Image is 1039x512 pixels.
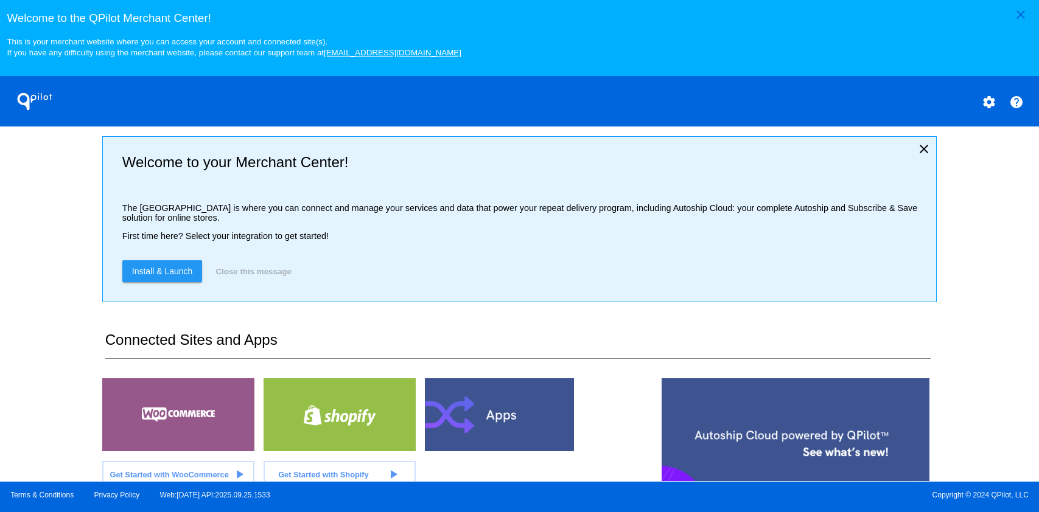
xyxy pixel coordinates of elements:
[160,491,270,499] a: Web:[DATE] API:2025.09.25.1533
[122,154,926,171] h2: Welcome to your Merchant Center!
[1013,7,1028,22] mat-icon: close
[232,467,247,482] mat-icon: play_arrow
[102,461,254,488] a: Get Started with WooCommerce
[7,37,461,57] small: This is your merchant website where you can access your account and connected site(s). If you hav...
[917,142,931,156] mat-icon: close
[122,231,926,241] p: First time here? Select your integration to get started!
[278,470,369,479] span: Get Started with Shopify
[105,331,931,359] h2: Connected Sites and Apps
[386,467,401,482] mat-icon: play_arrow
[324,48,461,57] a: [EMAIL_ADDRESS][DOMAIN_NAME]
[982,95,996,109] mat-icon: settings
[212,260,295,282] button: Close this message
[122,203,926,223] p: The [GEOGRAPHIC_DATA] is where you can connect and manage your services and data that power your ...
[132,266,193,276] span: Install & Launch
[1009,95,1024,109] mat-icon: help
[7,12,1032,25] h3: Welcome to the QPilot Merchant Center!
[10,89,59,114] h1: QPilot
[10,491,74,499] a: Terms & Conditions
[530,491,1029,499] span: Copyright © 2024 QPilot, LLC
[94,491,140,499] a: Privacy Policy
[122,260,203,282] a: Install & Launch
[264,461,416,488] a: Get Started with Shopify
[110,470,228,479] span: Get Started with WooCommerce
